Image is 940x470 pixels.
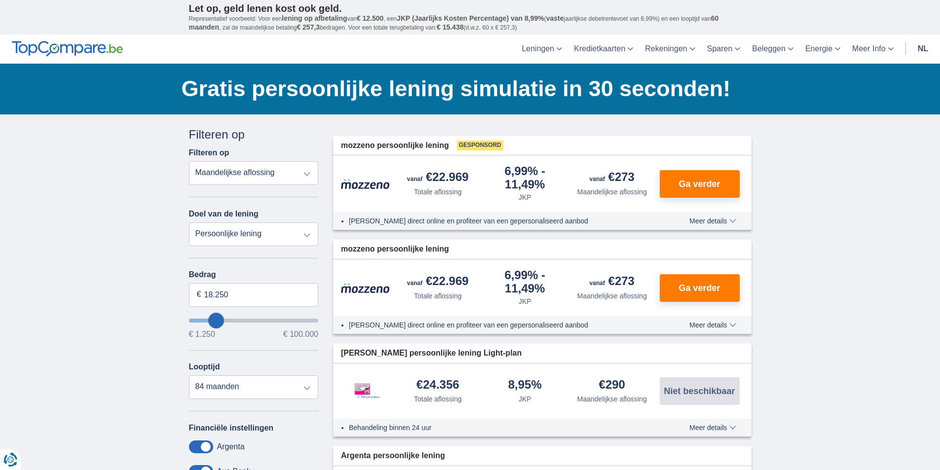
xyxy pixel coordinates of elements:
button: Ga verder [660,170,740,198]
div: Filteren op [189,126,319,143]
div: 8,95% [508,379,542,392]
button: Niet beschikbaar [660,377,740,405]
label: Financiële instellingen [189,424,274,433]
div: JKP [519,394,531,404]
span: Gesponsord [457,141,503,150]
img: product.pl.alt Mozzeno [341,283,390,293]
span: [PERSON_NAME] persoonlijke lening Light-plan [341,348,522,359]
span: Ga verder [678,284,720,292]
span: € 257,3 [297,23,320,31]
span: Meer details [689,322,736,328]
div: €22.969 [407,171,469,185]
span: Argenta persoonlijke lening [341,450,445,462]
a: Kredietkaarten [568,35,639,64]
span: mozzeno persoonlijke lening [341,244,449,255]
span: Meer details [689,217,736,224]
a: Sparen [701,35,747,64]
a: Beleggen [746,35,799,64]
a: nl [912,35,934,64]
button: Meer details [682,321,743,329]
label: Doel van de lening [189,210,259,218]
span: mozzeno persoonlijke lening [341,140,449,151]
span: € 100.000 [283,330,318,338]
button: Meer details [682,217,743,225]
a: Rekeningen [639,35,701,64]
div: Totale aflossing [414,187,462,197]
label: Bedrag [189,270,319,279]
div: Totale aflossing [414,291,462,301]
div: €290 [599,379,625,392]
label: Argenta [217,442,245,451]
label: Filteren op [189,148,229,157]
li: [PERSON_NAME] direct online en profiteer van een gepersonaliseerd aanbod [349,320,653,330]
div: Maandelijkse aflossing [577,394,647,404]
div: JKP [519,192,531,202]
label: Looptijd [189,362,220,371]
h1: Gratis persoonlijke lening simulatie in 30 seconden! [182,73,752,104]
input: wantToBorrow [189,319,319,323]
span: vaste [546,14,564,22]
div: €273 [590,275,635,289]
div: €22.969 [407,275,469,289]
div: Totale aflossing [414,394,462,404]
a: Leningen [516,35,568,64]
span: € 12.500 [357,14,384,22]
span: lening op afbetaling [282,14,347,22]
button: Ga verder [660,274,740,302]
span: 60 maanden [189,14,719,31]
p: Let op, geld lenen kost ook geld. [189,2,752,14]
div: €273 [590,171,635,185]
button: Meer details [682,424,743,432]
li: [PERSON_NAME] direct online en profiteer van een gepersonaliseerd aanbod [349,216,653,226]
div: JKP [519,296,531,306]
img: product.pl.alt Mozzeno [341,179,390,189]
p: Representatief voorbeeld: Voor een van , een ( jaarlijkse debetrentevoet van 8,99%) en een loopti... [189,14,752,32]
div: €24.356 [416,379,459,392]
img: TopCompare [12,41,123,57]
img: product.pl.alt Leemans Kredieten [341,373,390,409]
div: Maandelijkse aflossing [577,187,647,197]
a: Energie [799,35,846,64]
span: Niet beschikbaar [664,387,735,396]
div: 6,99% [486,269,565,294]
span: Ga verder [678,180,720,188]
a: Meer Info [846,35,900,64]
span: € [197,289,201,300]
span: € 15.438 [437,23,464,31]
li: Behandeling binnen 24 uur [349,423,653,433]
span: JKP (Jaarlijks Kosten Percentage) van 8,99% [397,14,544,22]
div: Maandelijkse aflossing [577,291,647,301]
span: € 1.250 [189,330,215,338]
span: Meer details [689,424,736,431]
div: 6,99% [486,165,565,190]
